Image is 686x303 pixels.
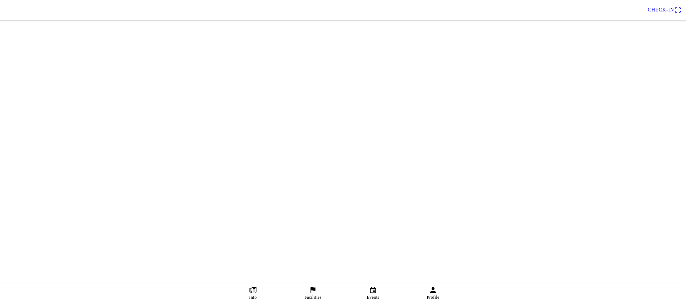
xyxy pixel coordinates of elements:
ion-icon: flag [309,286,317,294]
ion-icon: paper [249,286,257,294]
span: Check-in [648,7,674,13]
ion-label: Events [367,295,379,300]
ion-label: Info [249,295,257,300]
ion-icon: calendar [369,286,377,294]
ion-label: Profile [427,295,439,300]
ion-label: Facilities [304,295,322,300]
ion-icon: person [429,286,437,294]
a: Check-inqr scanner [644,4,685,16]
